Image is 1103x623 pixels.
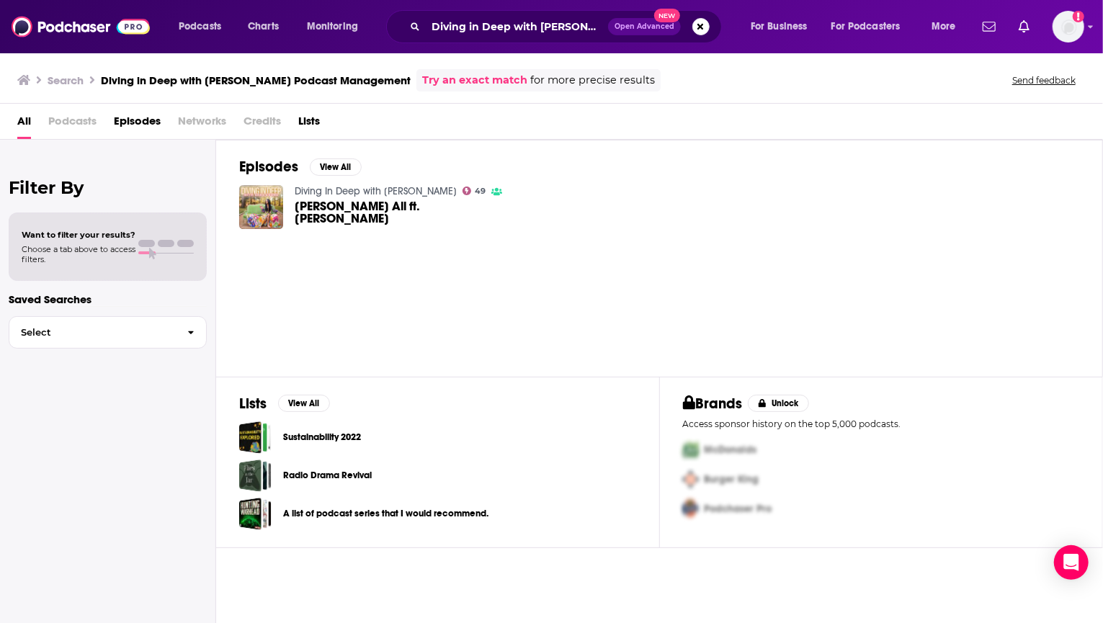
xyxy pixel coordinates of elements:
button: open menu [169,15,240,38]
span: for more precise results [530,72,655,89]
a: Episodes [114,109,161,139]
a: EpisodesView All [239,158,362,176]
span: Credits [244,109,281,139]
span: Monitoring [307,17,358,37]
button: Send feedback [1008,74,1080,86]
div: Search podcasts, credits, & more... [400,10,736,43]
button: open menu [822,15,921,38]
input: Search podcasts, credits, & more... [426,15,608,38]
a: Sustainability 2022 [283,429,361,445]
button: View All [278,395,330,412]
img: Craig Tells All ft. Craig Dunn [239,185,283,229]
span: McDonalds [705,444,757,456]
img: User Profile [1053,11,1084,42]
p: Access sponsor history on the top 5,000 podcasts. [683,418,1080,429]
button: Show profile menu [1053,11,1084,42]
button: open menu [741,15,826,38]
span: Networks [178,109,226,139]
img: Third Pro Logo [677,494,705,524]
a: 49 [463,187,486,195]
a: All [17,109,31,139]
a: Show notifications dropdown [1013,14,1035,39]
span: Select [9,328,176,337]
a: ListsView All [239,395,330,413]
a: Radio Drama Revival [239,460,272,492]
span: For Podcasters [831,17,901,37]
button: Open AdvancedNew [608,18,681,35]
a: Charts [238,15,287,38]
h2: Brands [683,395,743,413]
span: Want to filter your results? [22,230,135,240]
h2: Lists [239,395,267,413]
span: Podcasts [48,109,97,139]
span: 49 [475,188,486,194]
span: For Business [751,17,808,37]
a: Lists [298,109,320,139]
button: Select [9,316,207,349]
h3: Diving in Deep with [PERSON_NAME] Podcast Management [101,73,411,87]
img: Second Pro Logo [677,465,705,494]
p: Saved Searches [9,292,207,306]
svg: Add a profile image [1073,11,1084,22]
button: open menu [921,15,974,38]
h2: Filter By [9,177,207,198]
img: First Pro Logo [677,435,705,465]
a: Craig Tells All ft. Craig Dunn [295,200,508,225]
img: Podchaser - Follow, Share and Rate Podcasts [12,13,150,40]
span: [PERSON_NAME] All ft. [PERSON_NAME] [295,200,508,225]
a: Diving In Deep with Sara Evans [295,185,457,197]
a: Try an exact match [422,72,527,89]
a: A list of podcast series that I would recommend. [239,498,272,530]
span: Charts [248,17,279,37]
h2: Episodes [239,158,298,176]
a: Show notifications dropdown [977,14,1001,39]
span: Podcasts [179,17,221,37]
span: Burger King [705,473,759,485]
span: Logged in as TinaPugh [1053,11,1084,42]
button: View All [310,158,362,176]
span: More [932,17,956,37]
a: A list of podcast series that I would recommend. [283,506,488,521]
span: Open Advanced [615,23,674,30]
span: Podchaser Pro [705,503,772,515]
button: Unlock [748,395,809,412]
a: Sustainability 2022 [239,421,272,454]
button: open menu [297,15,377,38]
h3: Search [48,73,84,87]
span: New [654,9,680,22]
span: Choose a tab above to access filters. [22,244,135,264]
a: Radio Drama Revival [283,467,372,483]
div: Open Intercom Messenger [1054,545,1089,580]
